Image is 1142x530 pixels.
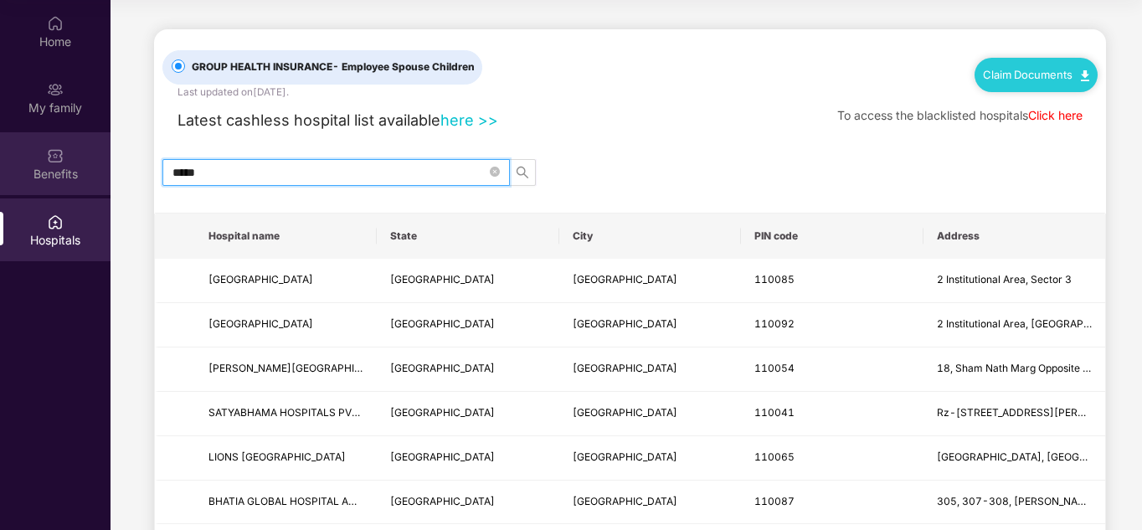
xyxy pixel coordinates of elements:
[923,481,1105,525] td: 305, 307-308, Ambica Vihar
[390,362,495,374] span: [GEOGRAPHIC_DATA]
[923,347,1105,392] td: 18, Sham Nath Marg Opposite Civil Line Metro Station
[510,166,535,179] span: search
[377,214,558,259] th: State
[937,495,1124,507] span: 305, 307-308, [PERSON_NAME] Vihar
[559,214,741,259] th: City
[377,392,558,436] td: Delhi
[195,347,377,392] td: SANT PARMANAND HOSPITAL
[1028,108,1083,122] a: Click here
[559,347,741,392] td: New Delhi
[208,317,313,330] span: [GEOGRAPHIC_DATA]
[754,362,795,374] span: 110054
[195,481,377,525] td: BHATIA GLOBAL HOSPITAL AND ENDOSURGERY INSTITUTE
[195,392,377,436] td: SATYABHAMA HOSPITALS PVT LTD
[754,273,795,286] span: 110085
[195,436,377,481] td: LIONS KIDNEY HOSPITAL
[377,481,558,525] td: Delhi
[390,450,495,463] span: [GEOGRAPHIC_DATA]
[559,392,741,436] td: New Delhi
[47,214,64,230] img: svg+xml;base64,PHN2ZyBpZD0iSG9zcGl0YWxzIiB4bWxucz0iaHR0cDovL3d3dy53My5vcmcvMjAwMC9zdmciIHdpZHRoPS...
[208,229,363,243] span: Hospital name
[208,362,396,374] span: [PERSON_NAME][GEOGRAPHIC_DATA]
[559,436,741,481] td: New Delhi
[923,303,1105,347] td: 2 Institutional Area, Karkardooma
[573,450,677,463] span: [GEOGRAPHIC_DATA]
[509,159,536,186] button: search
[754,317,795,330] span: 110092
[377,436,558,481] td: Delhi
[390,406,495,419] span: [GEOGRAPHIC_DATA]
[47,81,64,98] img: svg+xml;base64,PHN2ZyB3aWR0aD0iMjAiIGhlaWdodD0iMjAiIHZpZXdCb3g9IjAgMCAyMCAyMCIgZmlsbD0ibm9uZSIgeG...
[923,214,1105,259] th: Address
[923,392,1105,436] td: Rz-10, Naresh Park, Najafgarh Road
[195,303,377,347] td: SHANTI MUKAND HOSPITAL
[937,406,1137,419] span: Rz-[STREET_ADDRESS][PERSON_NAME]
[754,406,795,419] span: 110041
[208,495,497,507] span: BHATIA GLOBAL HOSPITAL AND ENDOSURGERY INSTITUTE
[559,259,741,303] td: New Delhi
[208,273,313,286] span: [GEOGRAPHIC_DATA]
[208,450,346,463] span: LIONS [GEOGRAPHIC_DATA]
[177,111,440,129] span: Latest cashless hospital list available
[47,147,64,164] img: svg+xml;base64,PHN2ZyBpZD0iQmVuZWZpdHMiIHhtbG5zPSJodHRwOi8vd3d3LnczLm9yZy8yMDAwL3N2ZyIgd2lkdGg9Ij...
[983,68,1089,81] a: Claim Documents
[573,495,677,507] span: [GEOGRAPHIC_DATA]
[573,362,677,374] span: [GEOGRAPHIC_DATA]
[208,406,380,419] span: SATYABHAMA HOSPITALS PVT LTD
[1081,70,1089,81] img: svg+xml;base64,PHN2ZyB4bWxucz0iaHR0cDovL3d3dy53My5vcmcvMjAwMC9zdmciIHdpZHRoPSIxMC40IiBoZWlnaHQ9Ij...
[185,59,481,75] span: GROUP HEALTH INSURANCE
[937,229,1092,243] span: Address
[754,495,795,507] span: 110087
[440,111,498,129] a: here >>
[573,406,677,419] span: [GEOGRAPHIC_DATA]
[559,303,741,347] td: New Delhi
[573,317,677,330] span: [GEOGRAPHIC_DATA]
[332,60,475,73] span: - Employee Spouse Children
[837,108,1028,122] span: To access the blacklisted hospitals
[923,259,1105,303] td: 2 Institutional Area, Sector 3
[377,347,558,392] td: Delhi
[377,303,558,347] td: Delhi
[490,164,500,180] span: close-circle
[741,214,923,259] th: PIN code
[559,481,741,525] td: New Delhi
[195,214,377,259] th: Hospital name
[47,15,64,32] img: svg+xml;base64,PHN2ZyBpZD0iSG9tZSIgeG1sbnM9Imh0dHA6Ly93d3cudzMub3JnLzIwMDAvc3ZnIiB3aWR0aD0iMjAiIG...
[390,317,495,330] span: [GEOGRAPHIC_DATA]
[390,273,495,286] span: [GEOGRAPHIC_DATA]
[937,273,1072,286] span: 2 Institutional Area, Sector 3
[377,259,558,303] td: Delhi
[573,273,677,286] span: [GEOGRAPHIC_DATA]
[754,450,795,463] span: 110065
[390,495,495,507] span: [GEOGRAPHIC_DATA]
[177,85,289,100] div: Last updated on [DATE] .
[923,436,1105,481] td: Ashoka Park Rd, Khizarabad Bhagol
[937,317,1135,330] span: 2 Institutional Area, [GEOGRAPHIC_DATA]
[490,167,500,177] span: close-circle
[195,259,377,303] td: JAIPUR GOLDEN HOSPITAL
